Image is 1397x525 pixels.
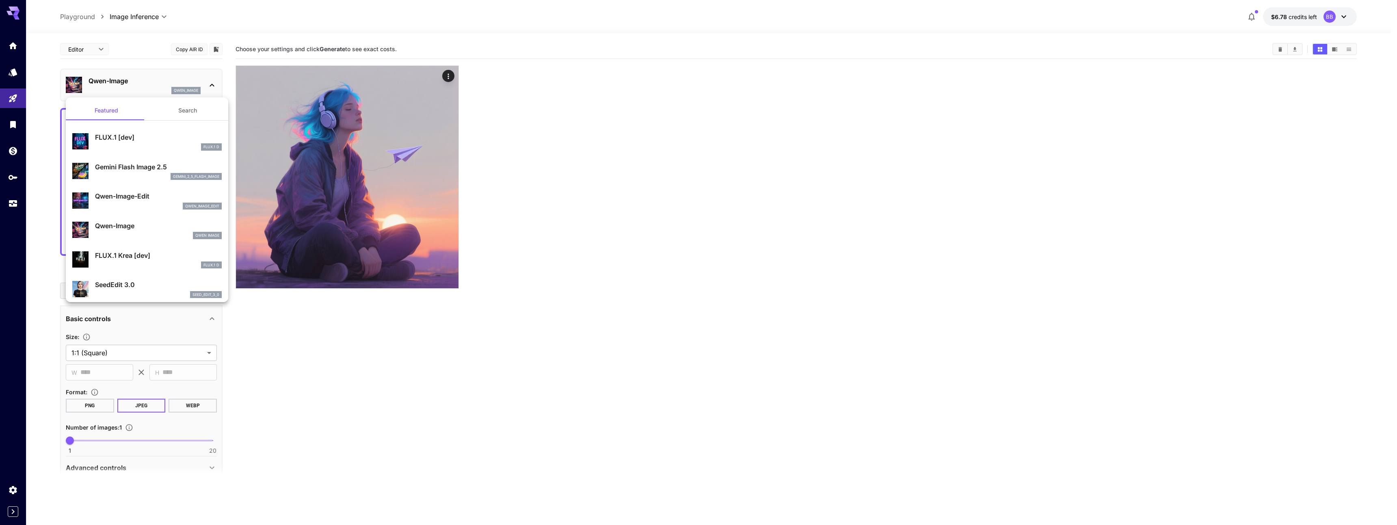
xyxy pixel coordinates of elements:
[72,247,222,272] div: FLUX.1 Krea [dev]FLUX.1 D
[95,132,222,142] p: FLUX.1 [dev]
[72,277,222,301] div: SeedEdit 3.0seed_edit_3_0
[185,203,219,209] p: qwen_image_edit
[147,101,228,120] button: Search
[95,251,222,260] p: FLUX.1 Krea [dev]
[173,174,219,179] p: gemini_2_5_flash_image
[72,218,222,242] div: Qwen-ImageQwen Image
[72,188,222,213] div: Qwen-Image-Editqwen_image_edit
[192,292,219,298] p: seed_edit_3_0
[203,262,219,268] p: FLUX.1 D
[72,129,222,154] div: FLUX.1 [dev]FLUX.1 D
[66,101,147,120] button: Featured
[72,159,222,184] div: Gemini Flash Image 2.5gemini_2_5_flash_image
[95,221,222,231] p: Qwen-Image
[95,191,222,201] p: Qwen-Image-Edit
[95,280,222,290] p: SeedEdit 3.0
[203,144,219,150] p: FLUX.1 D
[195,233,219,238] p: Qwen Image
[95,162,222,172] p: Gemini Flash Image 2.5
